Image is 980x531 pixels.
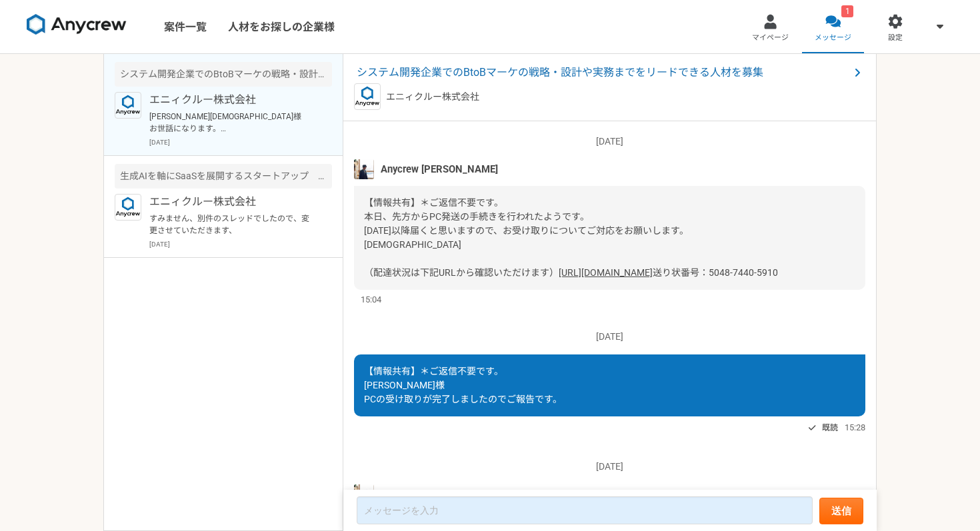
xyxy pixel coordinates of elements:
[149,213,314,237] p: すみません、別件のスレッドでしたので、変更させていただきます、
[149,239,332,249] p: [DATE]
[354,330,865,344] p: [DATE]
[354,460,865,474] p: [DATE]
[361,293,381,306] span: 15:04
[888,33,903,43] span: 設定
[354,135,865,149] p: [DATE]
[354,484,374,504] img: tomoya_yamashita.jpeg
[115,92,141,119] img: logo_text_blue_01.png
[381,162,498,177] span: Anycrew [PERSON_NAME]
[364,366,562,404] span: 【情報共有】＊ご返信不要です。 [PERSON_NAME]様 PCの受け取りが完了しましたのでご報告です。
[822,420,838,436] span: 既読
[845,421,865,434] span: 15:28
[149,111,314,135] p: [PERSON_NAME][DEMOGRAPHIC_DATA]様 お世話になります。 その後ご状況お変わりございませんでしょうか？ 先日、[PERSON_NAME]から別件でご連絡いただきまして...
[27,14,127,35] img: 8DqYSo04kwAAAAASUVORK5CYII=
[354,83,381,110] img: logo_text_blue_01.png
[149,137,332,147] p: [DATE]
[559,267,653,278] a: [URL][DOMAIN_NAME]
[149,194,314,210] p: エニィクルー株式会社
[115,164,332,189] div: 生成AIを軸にSaaSを展開するスタートアップ マーケティング
[354,159,374,179] img: tomoya_yamashita.jpeg
[841,5,853,17] div: 1
[815,33,851,43] span: メッセージ
[115,194,141,221] img: logo_text_blue_01.png
[752,33,789,43] span: マイページ
[364,197,689,278] span: 【情報共有】＊ご返信不要です。 本日、先方からPC発送の手続きを行われたようです。 [DATE]以降届くと思いますので、お受け取りについてご対応をお願いします。 [DEMOGRAPHIC_DAT...
[386,90,479,104] p: エニィクルー株式会社
[357,65,849,81] span: システム開発企業でのBtoBマーケの戦略・設計や実務までをリードできる人材を募集
[149,92,314,108] p: エニィクルー株式会社
[819,498,863,524] button: 送信
[115,62,332,87] div: システム開発企業でのBtoBマーケの戦略・設計や実務までをリードできる人材を募集
[653,267,778,278] span: 送り状番号：5048-7440-5910
[381,487,498,502] span: Anycrew [PERSON_NAME]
